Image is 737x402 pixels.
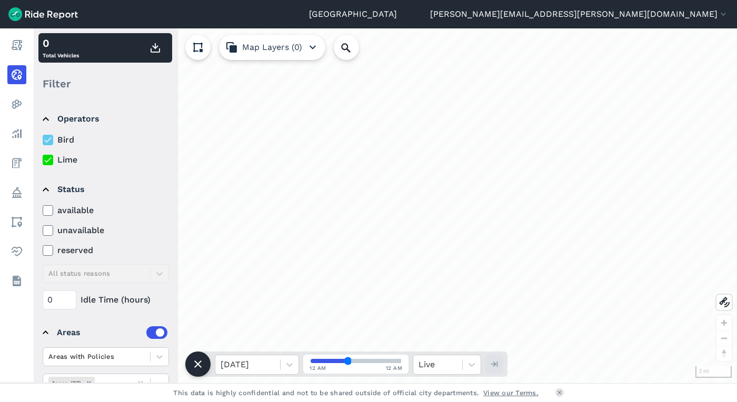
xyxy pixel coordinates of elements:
[386,364,403,372] span: 12 AM
[8,7,78,21] img: Ride Report
[43,318,167,347] summary: Areas
[7,154,26,173] a: Fees
[7,183,26,202] a: Policy
[43,175,167,204] summary: Status
[34,28,737,383] div: loading
[43,290,169,309] div: Idle Time (hours)
[43,35,79,61] div: Total Vehicles
[7,65,26,84] a: Realtime
[310,364,326,372] span: 12 AM
[483,388,539,398] a: View our Terms.
[57,326,167,339] div: Areas
[38,67,172,100] div: Filter
[7,242,26,261] a: Health
[7,272,26,290] a: Datasets
[334,35,376,60] input: Search Location or Vehicles
[219,35,325,60] button: Map Layers (0)
[7,95,26,114] a: Heatmaps
[43,224,169,237] label: unavailable
[7,36,26,55] a: Report
[43,204,169,217] label: available
[7,124,26,143] a: Analyze
[430,8,729,21] button: [PERSON_NAME][EMAIL_ADDRESS][PERSON_NAME][DOMAIN_NAME]
[48,377,83,390] div: Areas (23)
[309,8,397,21] a: [GEOGRAPHIC_DATA]
[43,134,169,146] label: Bird
[43,104,167,134] summary: Operators
[83,377,95,390] div: Remove Areas (23)
[43,244,169,257] label: reserved
[43,35,79,51] div: 0
[7,213,26,232] a: Areas
[43,154,169,166] label: Lime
